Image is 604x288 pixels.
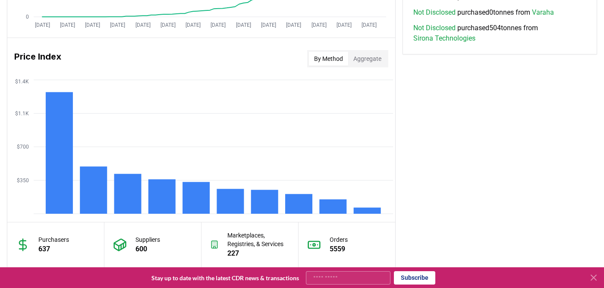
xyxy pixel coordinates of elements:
[135,235,160,244] p: Suppliers
[26,14,29,20] tspan: 0
[35,22,50,28] tspan: [DATE]
[186,22,201,28] tspan: [DATE]
[110,22,125,28] tspan: [DATE]
[532,7,554,18] a: Varaha
[160,22,176,28] tspan: [DATE]
[14,50,61,67] h3: Price Index
[38,244,69,254] p: 637
[17,144,29,150] tspan: $700
[413,7,456,18] a: Not Disclosed
[309,52,348,66] button: By Method
[15,79,29,85] tspan: $1.4K
[413,23,586,44] span: purchased 504 tonnes from
[211,22,226,28] tspan: [DATE]
[337,22,352,28] tspan: [DATE]
[413,33,475,44] a: Sirona Technologies
[261,22,276,28] tspan: [DATE]
[38,235,69,244] p: Purchasers
[413,7,554,18] span: purchased 0 tonnes from
[85,22,100,28] tspan: [DATE]
[135,244,160,254] p: 600
[227,248,289,259] p: 227
[15,111,29,117] tspan: $1.1K
[362,22,377,28] tspan: [DATE]
[227,231,289,248] p: Marketplaces, Registries, & Services
[60,22,75,28] tspan: [DATE]
[135,22,151,28] tspan: [DATE]
[286,22,301,28] tspan: [DATE]
[348,52,387,66] button: Aggregate
[17,177,29,184] tspan: $350
[330,244,348,254] p: 5559
[330,235,348,244] p: Orders
[311,22,327,28] tspan: [DATE]
[413,23,456,33] a: Not Disclosed
[236,22,251,28] tspan: [DATE]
